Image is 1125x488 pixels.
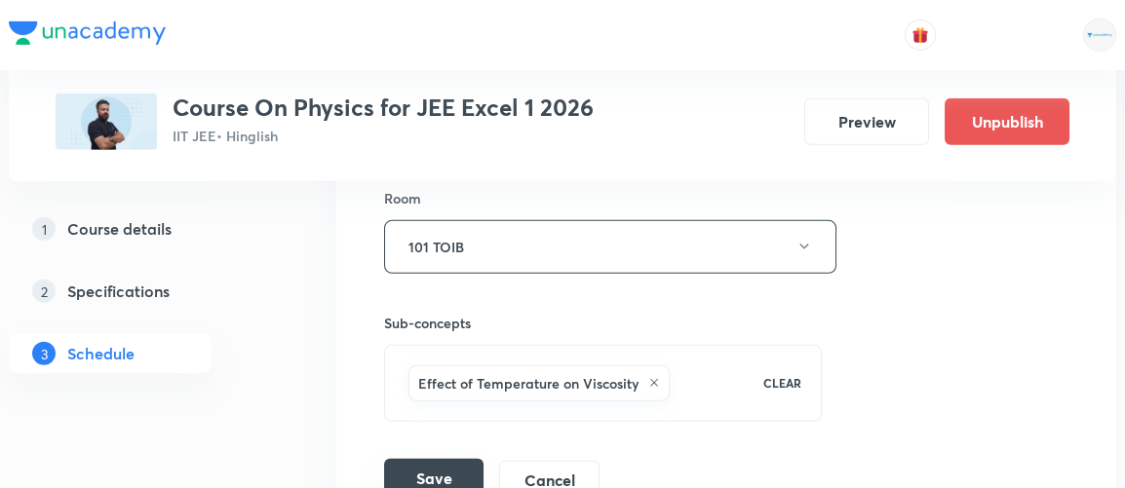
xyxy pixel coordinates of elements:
p: IIT JEE • Hinglish [173,126,594,146]
h5: Specifications [67,280,170,303]
a: Company Logo [9,21,166,50]
button: avatar [905,19,936,51]
h5: Course details [67,217,172,241]
img: avatar [912,26,929,44]
h5: Schedule [67,342,135,365]
img: 44B34326-2AA0-4659-AA87-3291FCED8E62_plus.png [56,94,157,150]
p: 1 [32,217,56,241]
img: Company Logo [9,21,166,45]
p: 3 [32,342,56,365]
button: Unpublish [945,98,1069,145]
p: CLEAR [763,374,801,392]
h6: Effect of Temperature on Viscosity [418,373,639,394]
h6: Sub-concepts [384,313,822,333]
a: 2Specifications [9,272,274,311]
p: 2 [32,280,56,303]
button: 101 TOIB [384,220,836,274]
a: 1Course details [9,209,274,248]
button: Preview [804,98,929,145]
img: Rahul Mishra [1083,19,1116,52]
h3: Course On Physics for JEE Excel 1 2026 [173,94,594,122]
h6: Room [384,188,421,208]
